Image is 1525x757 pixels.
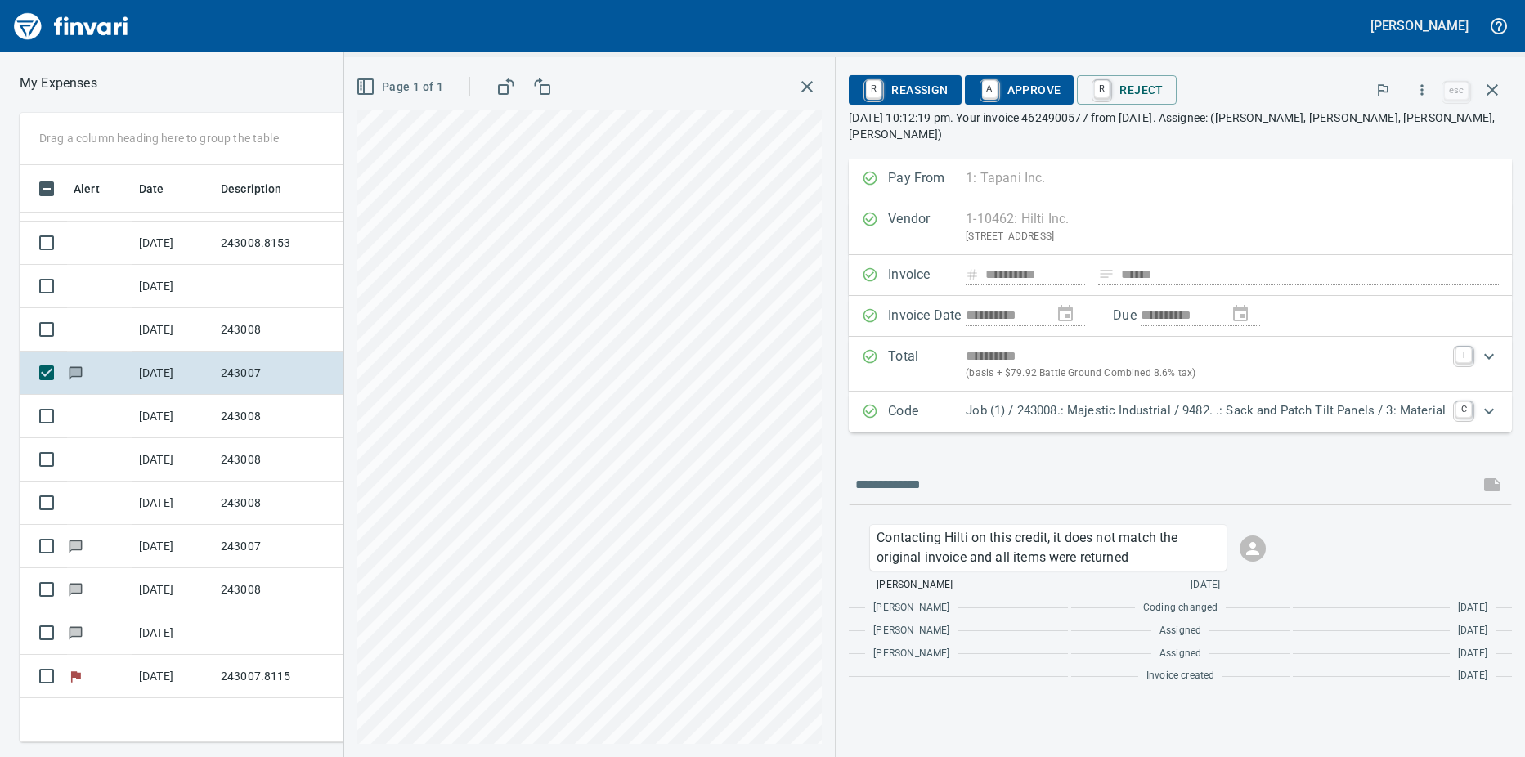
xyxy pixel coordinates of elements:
button: [PERSON_NAME] [1366,13,1473,38]
p: Contacting Hilti on this credit, it does not match the original invoice and all items were returned [877,528,1220,567]
span: Page 1 of 1 [359,77,443,97]
span: Alert [74,179,100,199]
div: Expand [849,337,1512,392]
span: [DATE] [1458,600,1487,616]
a: R [1094,80,1110,98]
div: Expand [849,392,1512,432]
span: Invoice created [1146,668,1215,684]
td: 243007 [214,352,361,395]
span: Description [221,179,303,199]
span: Close invoice [1440,70,1512,110]
a: A [982,80,998,98]
span: This records your message into the invoice and notifies anyone mentioned [1473,465,1512,504]
td: 243007.8115 [214,655,361,698]
a: R [866,80,881,98]
button: RReject [1077,75,1176,105]
span: Date [139,179,186,199]
td: 243008.8153 [214,222,361,265]
span: Has messages [67,627,84,638]
span: Assigned [1159,646,1201,662]
span: [DATE] [1458,668,1487,684]
button: Page 1 of 1 [352,72,450,102]
td: 243008 [214,568,361,611]
td: [DATE] [132,308,214,352]
td: [DATE] [132,568,214,611]
h5: [PERSON_NAME] [1370,17,1469,34]
a: T [1455,347,1472,363]
button: Flag [1365,72,1401,108]
span: Flagged [67,670,84,681]
td: 243008 [214,308,361,352]
button: More [1404,72,1440,108]
td: [DATE] [132,438,214,482]
td: 243008 [214,482,361,525]
a: C [1455,401,1472,418]
td: [DATE] [132,482,214,525]
td: [DATE] [132,265,214,308]
p: Job (1) / 243008.: Majestic Industrial / 9482. .: Sack and Patch Tilt Panels / 3: Material [966,401,1446,420]
span: Reassign [862,76,948,104]
span: Has messages [67,367,84,378]
span: [PERSON_NAME] [873,600,949,616]
span: [PERSON_NAME] [873,623,949,639]
span: Description [221,179,282,199]
span: [DATE] [1458,623,1487,639]
span: Has messages [67,540,84,551]
span: [PERSON_NAME] [877,577,953,594]
button: AApprove [965,75,1074,105]
p: (basis + $79.92 Battle Ground Combined 8.6% tax) [966,365,1446,382]
span: Reject [1090,76,1163,104]
span: [DATE] [1191,577,1220,594]
td: 243008 [214,395,361,438]
td: [DATE] [132,525,214,568]
p: Total [888,347,966,382]
span: Has messages [67,584,84,594]
p: My Expenses [20,74,97,93]
td: [DATE] [132,352,214,395]
nav: breadcrumb [20,74,97,93]
span: Assigned [1159,623,1201,639]
span: Coding changed [1143,600,1218,616]
td: [DATE] [132,655,214,698]
span: Date [139,179,164,199]
td: [DATE] [132,395,214,438]
td: [DATE] [132,611,214,655]
p: Code [888,401,966,423]
button: RReassign [849,75,961,105]
span: [DATE] [1458,646,1487,662]
span: Alert [74,179,121,199]
td: 243008 [214,438,361,482]
div: Click for options [870,525,1227,571]
img: Finvari [10,7,132,46]
p: Drag a column heading here to group the table [39,130,279,146]
span: [PERSON_NAME] [873,646,949,662]
td: [DATE] [132,222,214,265]
a: esc [1444,82,1469,100]
span: Approve [978,76,1061,104]
td: 243007 [214,525,361,568]
p: [DATE] 10:12:19 pm. Your invoice 4624900577 from [DATE]. Assignee: ([PERSON_NAME], [PERSON_NAME],... [849,110,1512,142]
